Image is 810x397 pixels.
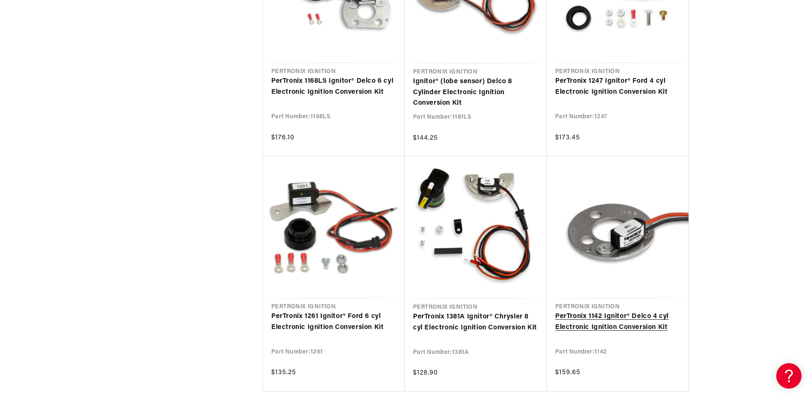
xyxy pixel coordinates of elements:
a: PerTronix 1261 Ignitor® Ford 6 cyl Electronic Ignition Conversion Kit [271,311,396,333]
a: Ignitor® (lobe sensor) Delco 8 Cylinder Electronic Ignition Conversion Kit [413,76,538,109]
a: PerTronix 1168LS Ignitor® Delco 6 cyl Electronic Ignition Conversion Kit [271,76,396,98]
a: PerTronix 1381A Ignitor® Chrysler 8 cyl Electronic Ignition Conversion Kit [413,312,538,333]
a: PerTronix 1247 Ignitor® Ford 4 cyl Electronic Ignition Conversion Kit [555,76,680,98]
a: PerTronix 1142 Ignitor® Delco 4 cyl Electronic Ignition Conversion Kit [555,311,680,333]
